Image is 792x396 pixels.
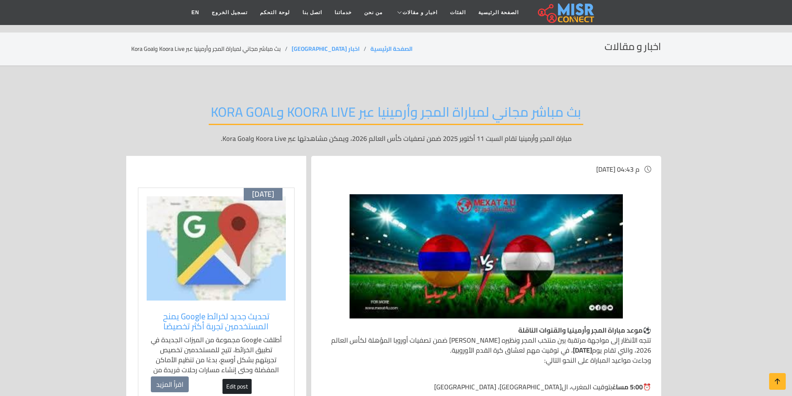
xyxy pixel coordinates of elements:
a: الصفحة الرئيسية [472,5,525,20]
a: من نحن [358,5,389,20]
h2: اخبار و مقالات [605,41,661,53]
img: واجهة تطبيق خرائط Google تظهر خيارات تخصيص القوائم والمسارات [147,196,286,301]
p: مباراة المجر وأرمينيا تقام السبت 11 أكتوبر 2025 ضمن تصفيات كأس العالم 2026، ويمكن مشاهدتها عبر Ko... [131,133,661,143]
a: تسجيل الخروج [205,5,254,20]
a: Edit post [222,379,252,394]
h2: بث مباشر مجاني لمباراة المجر وأرمينيا عبر Koora Live وKora Goal [209,104,583,125]
img: main.misr_connect [538,2,594,23]
strong: [DATE] [573,344,592,356]
a: لوحة التحكم [254,5,296,20]
a: تحديث جديد لخرائط Google يمنح المستخدمين تجربة أكثر تخصيصًا [151,311,282,331]
a: EN [185,5,205,20]
span: [DATE] 04:43 م [596,163,640,175]
a: اتصل بنا [296,5,328,20]
li: بث مباشر مجاني لمباراة المجر وأرمينيا عبر Koora Live وKora Goal [131,45,292,53]
p: ⏰ بتوقيت المغرب، ال[GEOGRAPHIC_DATA]، [GEOGRAPHIC_DATA] [321,382,651,392]
p: أطلقت Google مجموعة من الميزات الجديدة في تطبيق الخرائط، تتيح للمستخدمين تخصيص تجربتهم بشكل أوسع،... [151,335,282,385]
a: الصفحة الرئيسية [370,43,412,54]
a: الفئات [444,5,472,20]
span: اخبار و مقالات [402,9,437,16]
a: اخبار و مقالات [389,5,444,20]
strong: 5:00 مساءً [612,381,643,393]
span: [DATE] [252,190,274,199]
strong: موعد مباراة المجر وأرمينيا والقنوات الناقلة [518,324,643,336]
a: اخبار [GEOGRAPHIC_DATA] [292,43,360,54]
a: اقرأ المزيد [151,376,189,392]
a: خدماتنا [328,5,358,20]
p: ⚽ تتجه الأنظار إلى مواجهة مرتقبة بين منتخب المجر ونظيره [PERSON_NAME] ضمن تصفيات أوروبا المؤهلة ل... [321,325,651,365]
img: مباراة المجر وأرمينيا في تصفيات كأس العالم 2026. [350,194,623,318]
